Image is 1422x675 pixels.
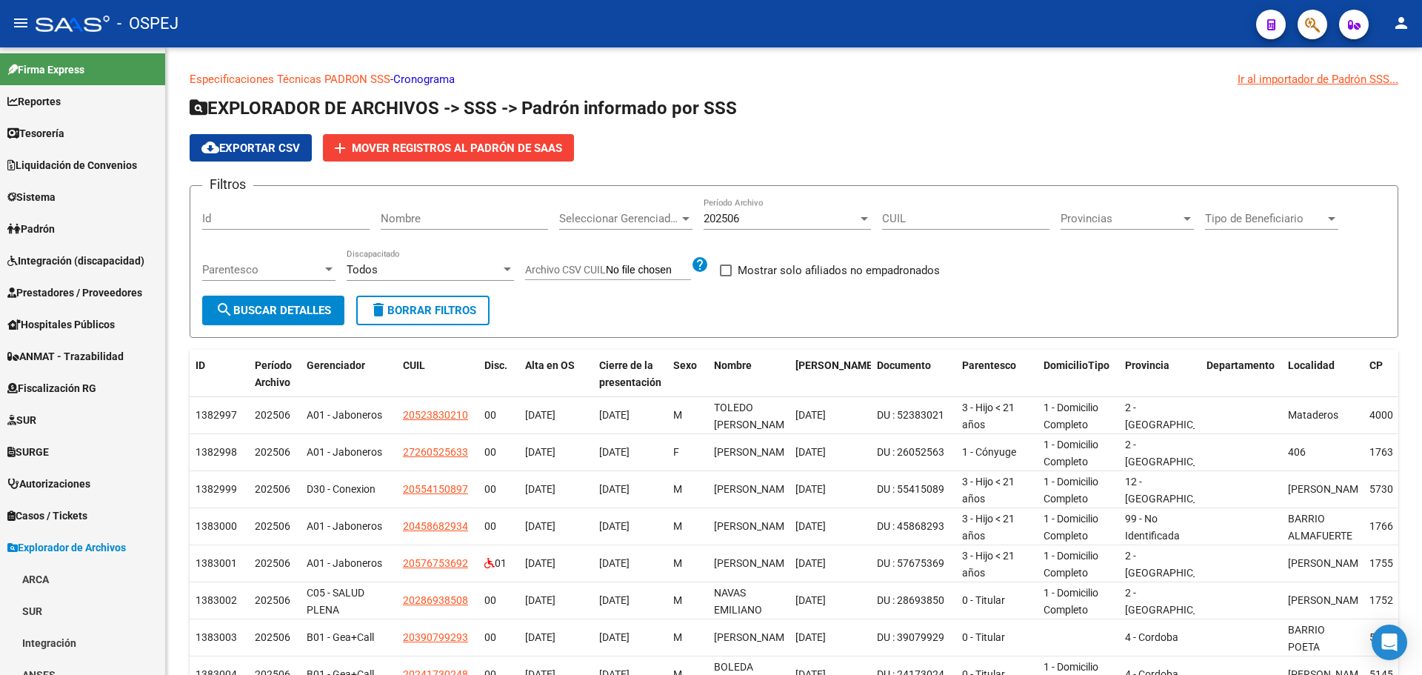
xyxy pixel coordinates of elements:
span: Localidad [1288,359,1335,371]
mat-icon: menu [12,14,30,32]
span: 1 - Domicilio Completo [1044,402,1098,430]
span: [DATE] [599,520,630,532]
span: Gerenciador [307,359,365,371]
span: 2 - [GEOGRAPHIC_DATA] [1125,439,1225,468]
span: F [673,446,679,458]
span: [PERSON_NAME] [714,446,793,458]
span: Borrar Filtros [370,304,476,317]
span: [DATE] [599,446,630,458]
span: DU : 39079929 [877,631,944,643]
span: Tipo de Beneficiario [1205,212,1325,225]
span: Departamento [1206,359,1275,371]
span: 1 - Domicilio Completo [1044,476,1098,505]
span: 20458682934 [403,520,468,532]
div: Ir al importador de Padrón SSS... [1238,71,1398,87]
span: CUIL [403,359,425,371]
datatable-header-cell: Cierre de la presentación [593,350,667,399]
span: Período Archivo [255,359,292,388]
div: 5008 [1369,629,1402,646]
span: DU : 26052563 [877,446,944,458]
span: M [673,631,682,643]
span: [DATE] [525,483,555,495]
span: Integración (discapacidad) [7,253,144,269]
span: 3 - Hijo < 21 años [962,402,1015,430]
span: [DATE] [795,483,826,495]
span: [DATE] [599,631,630,643]
span: 20554150897 [403,483,468,495]
span: Exportar CSV [201,142,300,155]
span: Sistema [7,189,56,205]
span: DU : 57675369 [877,557,944,569]
span: TOLEDO [PERSON_NAME] . [714,402,793,448]
datatable-header-cell: Alta en OS [519,350,593,399]
span: A01 - Jaboneros [307,446,382,458]
span: Tesorería [7,125,64,142]
span: [DATE] [795,594,826,606]
datatable-header-cell: ID [190,350,249,399]
span: 1382999 [196,483,237,495]
span: 202506 [255,520,290,532]
span: Parentesco [202,263,322,276]
span: Autorizaciones [7,476,90,492]
span: Mataderos [1288,409,1338,421]
span: 202506 [255,631,290,643]
span: 1383000 [196,520,237,532]
div: 1763 [1369,444,1402,461]
datatable-header-cell: Departamento [1201,350,1282,399]
span: Cierre de la presentación [599,359,661,388]
span: D30 - Conexion [307,483,375,495]
span: Parentesco [962,359,1016,371]
div: 1752 [1369,592,1402,609]
span: 1383001 [196,557,237,569]
span: 2 - [GEOGRAPHIC_DATA] [1125,402,1225,430]
span: SUR [7,412,36,428]
span: BARRIO ALMAFUERTE ,P [1288,513,1352,559]
span: Seleccionar Gerenciador [559,212,679,225]
span: - OSPEJ [117,7,178,40]
span: DU : 55415089 [877,483,944,495]
span: 20576753692 [403,557,468,569]
span: Alta en OS [525,359,575,371]
span: [DATE] [525,594,555,606]
span: Hospitales Públicos [7,316,115,333]
div: 00 [484,444,513,461]
span: 20390799293 [403,631,468,643]
span: Archivo CSV CUIL [525,264,606,276]
span: [DATE] [599,557,630,569]
span: CP [1369,359,1383,371]
datatable-header-cell: Período Archivo [249,350,301,399]
span: Padrón [7,221,55,237]
div: 00 [484,629,513,646]
datatable-header-cell: Nombre [708,350,790,399]
span: [DATE] [599,483,630,495]
span: Fiscalización RG [7,380,96,396]
a: Cronograma [393,73,455,86]
span: SURGE [7,444,49,460]
span: [DATE] [795,631,826,643]
span: Buscar Detalles [216,304,331,317]
datatable-header-cell: Sexo [667,350,708,399]
span: 202506 [255,409,290,421]
span: [PERSON_NAME] [714,483,793,495]
div: 00 [484,518,513,535]
span: C05 - SALUD PLENA [307,587,364,616]
datatable-header-cell: Parentesco [956,350,1038,399]
span: DU : 28693850 [877,594,944,606]
mat-icon: help [691,256,709,273]
span: [PERSON_NAME] [714,557,793,569]
div: 1755 [1369,555,1402,572]
a: Especificaciones Técnicas PADRON SSS [190,73,390,86]
span: [DATE] [525,520,555,532]
span: Firma Express [7,61,84,78]
datatable-header-cell: DomicilioTipo [1038,350,1119,399]
button: Buscar Detalles [202,296,344,325]
span: Provincias [1061,212,1181,225]
span: 202506 [255,557,290,569]
span: 1 - Domicilio Completo [1044,439,1098,468]
div: 00 [484,481,513,498]
div: 00 [484,407,513,424]
span: DU : 52383021 [877,409,944,421]
span: [DATE] [525,557,555,569]
span: 1383002 [196,594,237,606]
div: 01 [484,555,513,572]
